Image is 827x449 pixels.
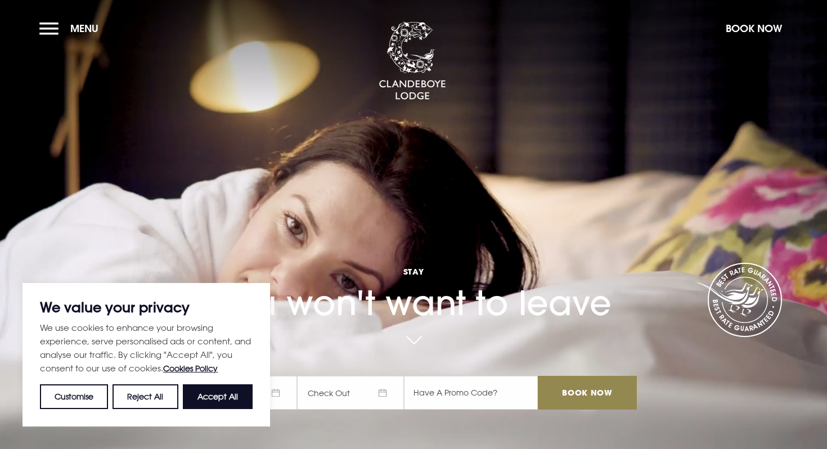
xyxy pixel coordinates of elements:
input: Have A Promo Code? [404,376,538,410]
input: Book Now [538,376,637,410]
p: We value your privacy [40,300,253,314]
span: Menu [70,22,98,35]
img: Clandeboye Lodge [379,22,446,101]
span: Check Out [297,376,404,410]
button: Customise [40,384,108,409]
button: Book Now [720,16,788,41]
span: Stay [190,266,637,277]
p: We use cookies to enhance your browsing experience, serve personalised ads or content, and analys... [40,321,253,375]
a: Cookies Policy [163,363,218,373]
button: Accept All [183,384,253,409]
div: We value your privacy [23,283,270,426]
h1: You won't want to leave [190,237,637,323]
button: Menu [39,16,104,41]
button: Reject All [113,384,178,409]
